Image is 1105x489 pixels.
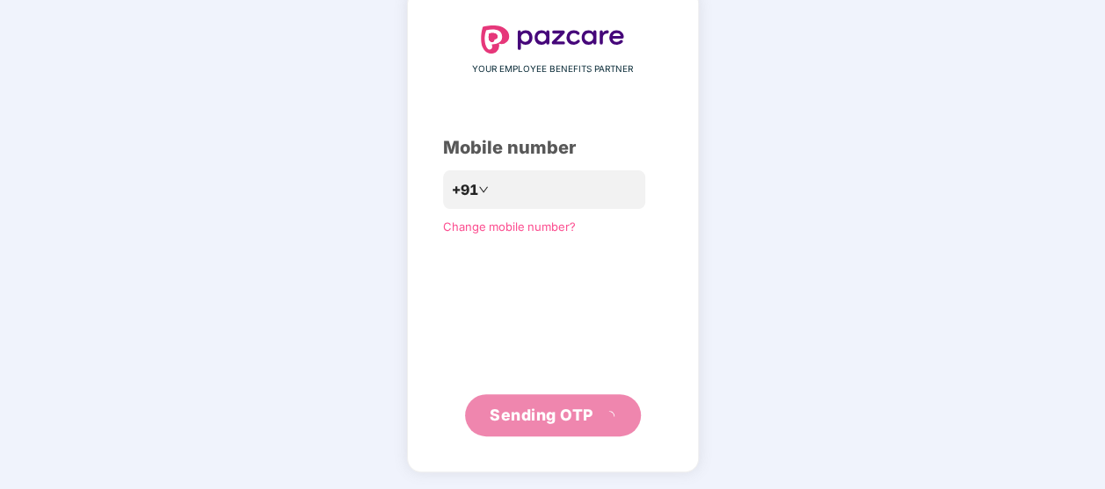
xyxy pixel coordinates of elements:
img: logo [481,25,625,54]
span: +91 [452,179,478,201]
span: YOUR EMPLOYEE BENEFITS PARTNER [472,62,633,76]
button: Sending OTPloading [465,394,641,436]
div: Mobile number [443,134,663,162]
span: down [478,184,489,195]
a: Change mobile number? [443,219,576,234]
